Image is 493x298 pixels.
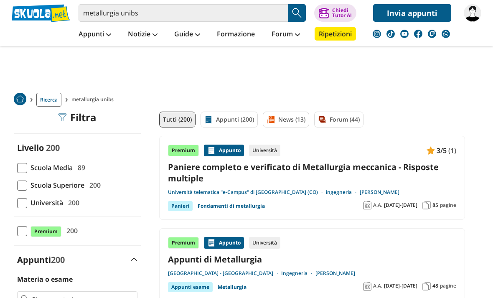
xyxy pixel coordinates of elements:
img: Apri e chiudi sezione [131,258,137,261]
span: A.A. [373,283,382,289]
a: [PERSON_NAME] [360,189,399,196]
img: News filtro contenuto [267,115,275,124]
img: Forum filtro contenuto [318,115,326,124]
div: Chiedi Tutor AI [332,8,352,18]
img: Pagine [422,201,431,209]
span: 89 [74,162,85,173]
a: Fondamenti di metallurgia [198,201,265,211]
span: [DATE]-[DATE] [384,283,417,289]
a: Appunti (200) [201,112,258,127]
img: Filtra filtri mobile [58,113,67,122]
span: 48 [432,283,438,289]
img: Anno accademico [363,282,371,290]
img: instagram [373,30,381,38]
span: pagine [440,202,456,209]
a: Home [14,93,26,107]
a: Appunti [76,27,113,42]
span: 200 [63,225,78,236]
span: metallurgia unibs [71,93,117,107]
div: Università [249,145,280,156]
button: ChiediTutor AI [314,4,356,22]
img: Cerca appunti, riassunti o versioni [291,7,303,19]
a: Forum [269,27,302,42]
span: 200 [65,197,79,208]
label: Livello [17,142,44,153]
span: (1) [448,145,456,156]
div: Premium [168,237,199,249]
button: Search Button [288,4,306,22]
img: facebook [414,30,422,38]
a: Invia appunti [373,4,451,22]
a: Ingegneria [281,270,315,277]
span: Università [27,197,63,208]
img: twitch [428,30,436,38]
label: Materia o esame [17,275,73,284]
span: 3/5 [437,145,447,156]
span: pagine [440,283,456,289]
img: WhatsApp [442,30,450,38]
a: Ripetizioni [315,27,356,41]
img: Pagine [422,282,431,290]
img: Appunti contenuto [427,146,435,155]
input: Cerca appunti, riassunti o versioni [79,4,288,22]
a: [GEOGRAPHIC_DATA] - [GEOGRAPHIC_DATA] [168,270,281,277]
span: Premium [30,226,61,237]
span: 200 [46,142,60,153]
span: 200 [51,254,65,265]
a: Forum (44) [314,112,363,127]
label: Appunti [17,254,65,265]
img: Home [14,93,26,105]
a: Paniere completo e verificato di Metallurgia meccanica - Risposte multiple [168,161,456,184]
span: 85 [432,202,438,209]
a: Tutti (200) [159,112,196,127]
a: News (13) [263,112,309,127]
div: Appunti esame [168,282,213,292]
span: [DATE]-[DATE] [384,202,417,209]
span: A.A. [373,202,382,209]
img: AndreaBaresi05 [464,4,481,22]
div: Appunto [204,145,244,156]
a: ingegneria [326,189,360,196]
div: Panieri [168,201,193,211]
img: Appunti contenuto [207,146,216,155]
a: Appunti di Metallurgia [168,254,456,265]
a: Formazione [215,27,257,42]
span: Scuola Media [27,162,73,173]
div: Università [249,237,280,249]
img: tiktok [386,30,395,38]
img: Appunti contenuto [207,239,216,247]
span: Scuola Superiore [27,180,84,191]
a: Guide [172,27,202,42]
a: Università telematica "e-Campus" di [GEOGRAPHIC_DATA] (CO) [168,189,326,196]
img: Anno accademico [363,201,371,209]
div: Filtra [58,112,97,123]
a: [PERSON_NAME] [315,270,355,277]
div: Premium [168,145,199,156]
img: Appunti filtro contenuto [204,115,213,124]
a: Ricerca [36,93,61,107]
div: Appunto [204,237,244,249]
a: Metallurgia [218,282,246,292]
a: Notizie [126,27,160,42]
img: youtube [400,30,409,38]
span: 200 [86,180,101,191]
